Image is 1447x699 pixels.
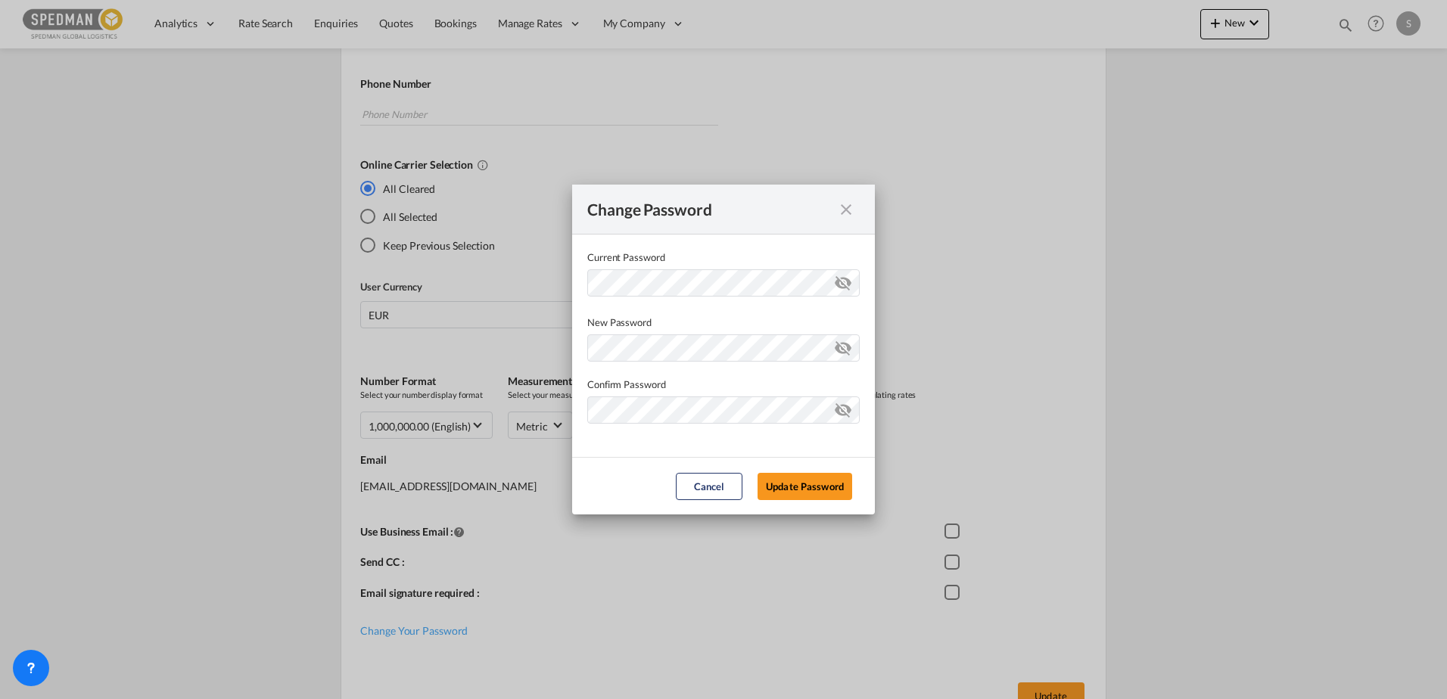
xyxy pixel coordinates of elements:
md-icon: icon-eye-off [834,398,852,416]
button: Cancel [676,473,742,500]
md-icon: icon-eye-off [834,271,852,289]
label: Confirm Password [587,377,860,392]
md-dialog: Current Password ... [572,185,875,514]
md-icon: icon-close fg-AAA8AD cursor [837,200,855,219]
md-icon: icon-eye-off [834,336,852,354]
div: Change Password [587,200,832,219]
button: Update Password [758,473,852,500]
label: New Password [587,315,860,330]
label: Current Password [587,250,860,265]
